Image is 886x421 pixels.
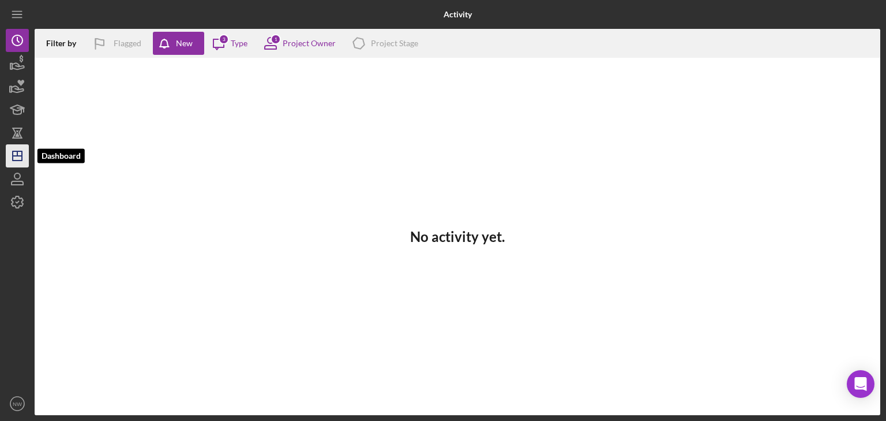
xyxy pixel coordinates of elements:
div: Filter by [46,39,85,48]
div: Project Stage [371,39,418,48]
div: 1 [271,34,281,44]
div: Type [231,39,247,48]
div: 3 [219,34,229,44]
div: Project Owner [283,39,336,48]
div: Flagged [114,32,141,55]
button: Flagged [85,32,153,55]
b: Activity [444,10,472,19]
h3: No activity yet. [410,229,505,245]
button: New [153,32,204,55]
text: NW [13,401,22,407]
button: NW [6,392,29,415]
div: Open Intercom Messenger [847,370,874,398]
div: New [176,32,193,55]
